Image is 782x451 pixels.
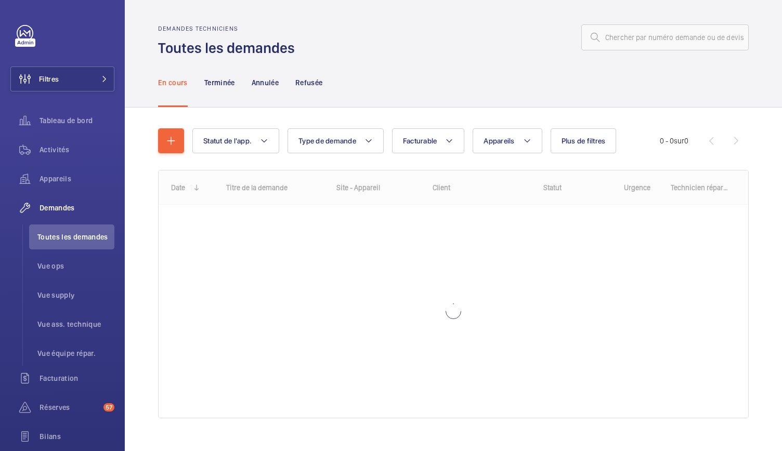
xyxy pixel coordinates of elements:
[484,137,514,145] span: Appareils
[10,67,114,91] button: Filtres
[203,137,252,145] span: Statut de l'app.
[473,128,542,153] button: Appareils
[295,77,322,88] p: Refusée
[551,128,617,153] button: Plus de filtres
[40,115,114,126] span: Tableau de bord
[40,431,114,442] span: Bilans
[158,77,188,88] p: En cours
[192,128,279,153] button: Statut de l'app.
[40,373,114,383] span: Facturation
[674,137,684,145] span: sur
[392,128,465,153] button: Facturable
[37,232,114,242] span: Toutes les demandes
[103,403,114,412] span: 57
[204,77,235,88] p: Terminée
[562,137,606,145] span: Plus de filtres
[660,137,688,144] span: 0 - 0 0
[37,290,114,300] span: Vue supply
[39,74,59,84] span: Filtres
[40,402,99,413] span: Réserves
[252,77,279,88] p: Annulée
[37,319,114,329] span: Vue ass. technique
[40,144,114,155] span: Activités
[158,25,301,32] h2: Demandes techniciens
[158,38,301,58] h1: Toutes les demandes
[581,24,749,50] input: Chercher par numéro demande ou de devis
[40,203,114,213] span: Demandes
[40,174,114,184] span: Appareils
[298,137,356,145] span: Type de demande
[37,348,114,359] span: Vue équipe répar.
[403,137,437,145] span: Facturable
[37,261,114,271] span: Vue ops
[288,128,384,153] button: Type de demande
